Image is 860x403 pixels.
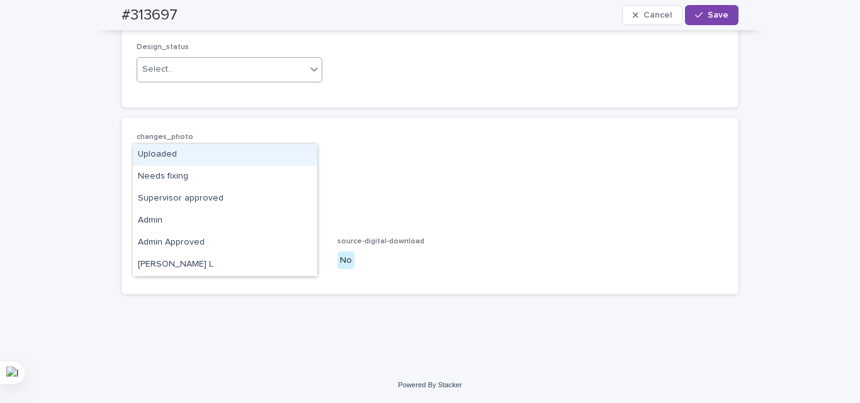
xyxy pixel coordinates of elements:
[122,6,178,25] h2: #313697
[137,146,723,160] p: -
[137,199,723,212] p: -
[708,11,728,19] span: Save
[137,133,193,141] span: changes_photo
[133,232,317,254] div: Admin Approved
[337,238,424,245] span: source-digital-download
[622,5,682,25] button: Cancel
[137,43,189,51] span: Design_status
[685,5,738,25] button: Save
[337,251,354,270] div: No
[133,188,317,210] div: Supervisor approved
[398,381,461,389] a: Powered By Stacker
[133,210,317,232] div: Admin
[133,254,317,276] div: Ritch L
[643,11,672,19] span: Cancel
[133,144,317,166] div: Uploaded
[133,166,317,188] div: Needs fixing
[142,63,174,76] div: Select...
